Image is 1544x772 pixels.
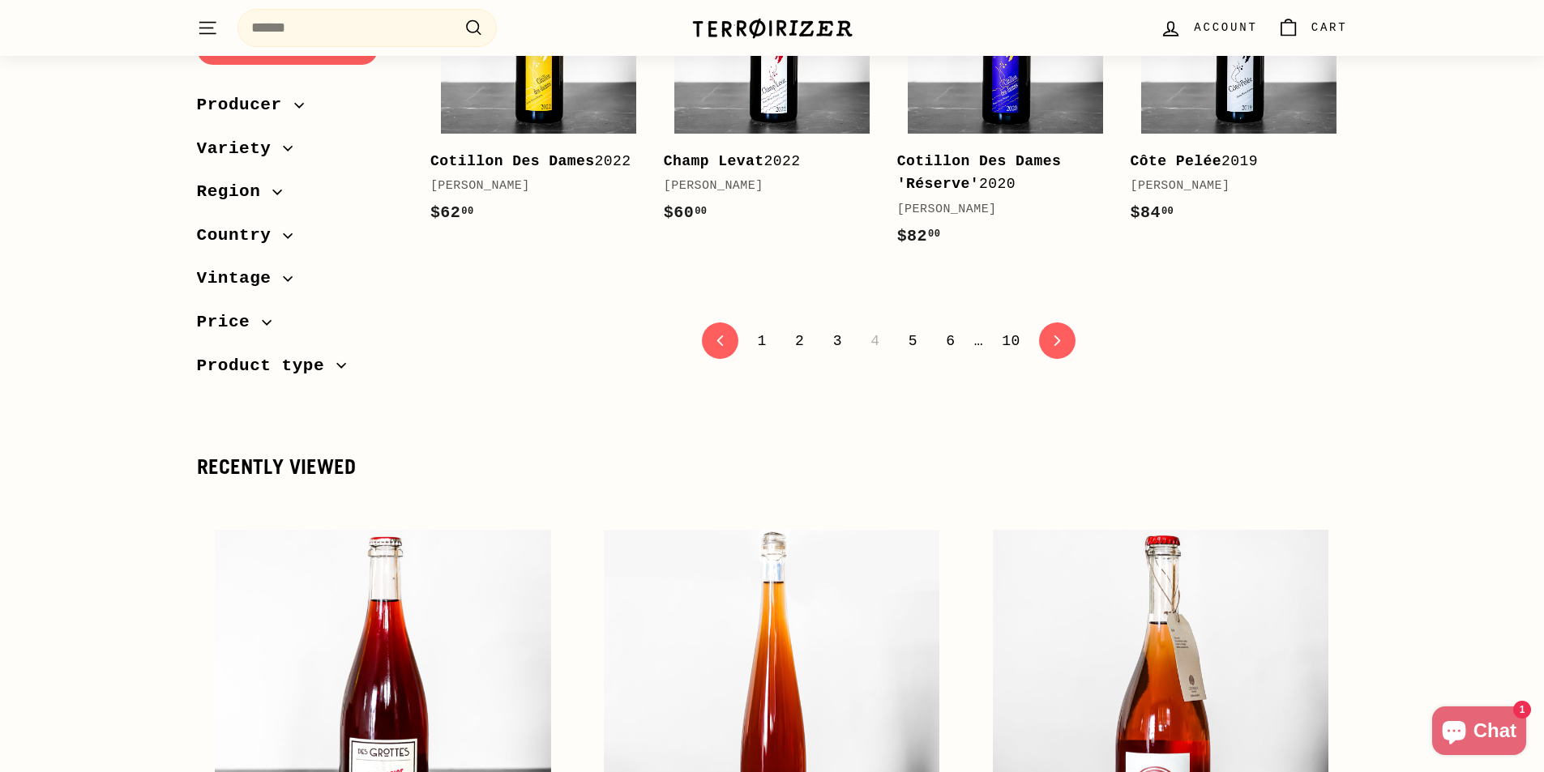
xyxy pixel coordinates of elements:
b: Cotillon Des Dames 'Réserve' [897,153,1062,193]
button: Product type [197,348,404,392]
button: Vintage [197,261,404,305]
span: Country [197,222,284,250]
a: 3 [823,327,852,355]
div: 2022 [664,150,865,173]
div: [PERSON_NAME] [664,177,865,196]
button: Region [197,174,404,218]
sup: 00 [461,206,473,217]
span: Variety [197,135,284,163]
button: Price [197,305,404,348]
span: Producer [197,92,294,119]
div: [PERSON_NAME] [430,177,631,196]
b: Côte Pelée [1131,153,1222,169]
button: Variety [197,131,404,175]
a: Cart [1268,4,1358,52]
div: 2022 [430,150,631,173]
span: 4 [861,327,889,355]
div: 2020 [897,150,1098,197]
a: Account [1150,4,1267,52]
a: 2 [785,327,814,355]
a: 6 [936,327,964,355]
div: Recently viewed [197,456,1348,479]
span: $82 [897,227,941,245]
a: 10 [992,327,1030,355]
div: [PERSON_NAME] [1131,177,1332,196]
sup: 00 [928,228,940,240]
span: $84 [1131,203,1174,222]
span: $62 [430,203,474,222]
span: Price [197,309,263,336]
inbox-online-store-chat: Shopify online store chat [1427,706,1531,759]
span: $60 [664,203,708,222]
span: Product type [197,352,337,380]
div: [PERSON_NAME] [897,200,1098,220]
a: 1 [748,327,776,355]
span: Cart [1311,19,1348,36]
a: 5 [899,327,927,355]
span: Account [1194,19,1257,36]
div: 2019 [1131,150,1332,173]
b: Cotillon Des Dames [430,153,595,169]
span: Vintage [197,265,284,292]
span: Region [197,178,273,206]
span: … [974,334,983,348]
sup: 00 [1161,206,1174,217]
button: Country [197,218,404,262]
sup: 00 [695,206,707,217]
b: Champ Levat [664,153,764,169]
button: Producer [197,87,404,131]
